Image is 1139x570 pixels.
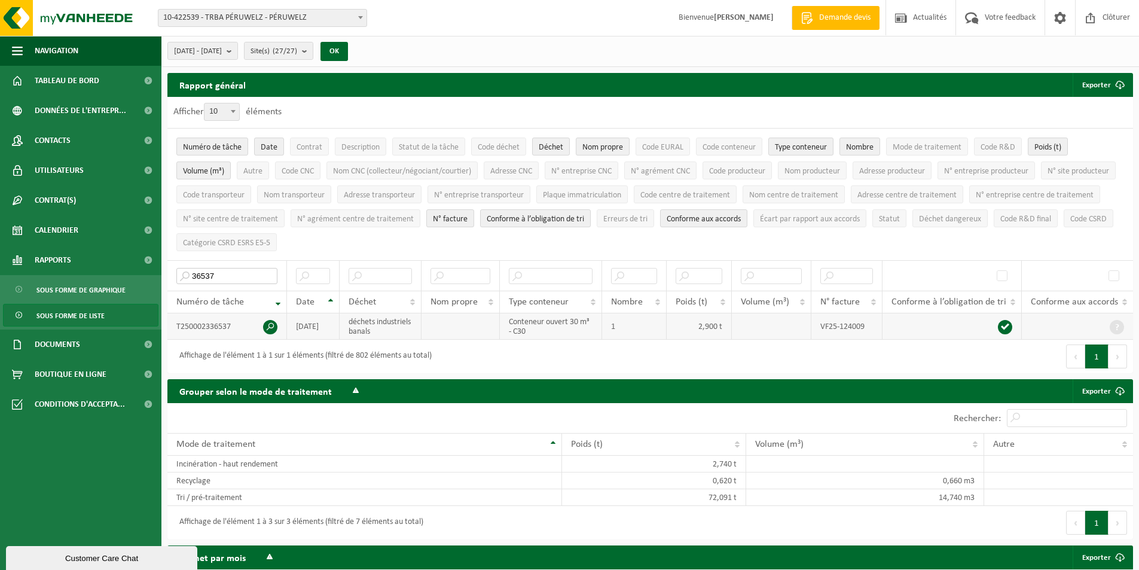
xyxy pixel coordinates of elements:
[1034,143,1061,152] span: Poids (t)
[399,143,459,152] span: Statut de la tâche
[264,191,325,200] span: Nom transporteur
[426,209,474,227] button: N° factureN° facture: Activate to sort
[714,13,774,22] strong: [PERSON_NAME]
[1070,215,1107,224] span: Code CSRD
[1028,138,1068,156] button: Poids (t)Poids (t): Activate to sort
[859,167,925,176] span: Adresse producteur
[158,9,367,27] span: 10-422539 - TRBA PÉRUWELZ - PÉRUWELZ
[176,440,255,449] span: Mode de traitement
[158,10,367,26] span: 10-422539 - TRBA PÉRUWELZ - PÉRUWELZ
[1073,73,1132,97] button: Exporter
[582,143,623,152] span: Nom propre
[174,42,222,60] span: [DATE] - [DATE]
[509,297,569,307] span: Type conteneur
[891,297,1006,307] span: Conforme à l’obligation de tri
[1048,167,1109,176] span: N° site producteur
[204,103,240,121] span: 10
[183,239,270,248] span: Catégorie CSRD ESRS E5-5
[746,473,984,489] td: 0,660 m3
[709,167,765,176] span: Code producteur
[611,297,643,307] span: Nombre
[35,156,84,185] span: Utilisateurs
[1066,511,1085,535] button: Previous
[938,161,1035,179] button: N° entreprise producteurN° entreprise producteur: Activate to sort
[667,215,741,224] span: Conforme aux accords
[36,304,105,327] span: Sous forme de liste
[490,167,532,176] span: Adresse CNC
[6,544,200,570] iframe: chat widget
[35,245,71,275] span: Rapports
[36,279,126,301] span: Sous forme de graphique
[176,209,285,227] button: N° site centre de traitementN° site centre de traitement: Activate to sort
[857,191,957,200] span: Adresse centre de traitement
[183,167,224,176] span: Volume (m³)
[478,143,520,152] span: Code déchet
[562,489,746,506] td: 72,091 t
[340,313,422,340] td: déchets industriels banals
[640,191,730,200] span: Code centre de traitement
[1000,215,1051,224] span: Code R&D final
[624,161,697,179] button: N° agrément CNCN° agrément CNC: Activate to sort
[631,167,690,176] span: N° agrément CNC
[846,143,874,152] span: Nombre
[261,143,277,152] span: Date
[167,456,562,473] td: Incinération - haut rendement
[576,138,630,156] button: Nom propreNom propre: Activate to sort
[183,143,242,152] span: Numéro de tâche
[392,138,465,156] button: Statut de la tâcheStatut de la tâche: Activate to sort
[290,138,329,156] button: ContratContrat: Activate to sort
[167,473,562,489] td: Recyclage
[919,215,981,224] span: Déchet dangereux
[237,161,269,179] button: AutreAutre: Activate to sort
[326,161,478,179] button: Nom CNC (collecteur/négociant/courtier)Nom CNC (collecteur/négociant/courtier): Activate to sort
[703,143,756,152] span: Code conteneur
[173,107,282,117] label: Afficher éléments
[696,138,762,156] button: Code conteneurCode conteneur: Activate to sort
[784,167,840,176] span: Nom producteur
[879,215,900,224] span: Statut
[333,167,471,176] span: Nom CNC (collecteur/négociant/courtier)
[176,185,251,203] button: Code transporteurCode transporteur: Activate to sort
[273,47,297,55] count: (27/27)
[320,42,348,61] button: OK
[981,143,1015,152] span: Code R&D
[167,379,344,403] h2: Grouper selon le mode de traitement
[603,215,648,224] span: Erreurs de tri
[1041,161,1116,179] button: N° site producteurN° site producteur : Activate to sort
[743,185,845,203] button: Nom centre de traitementNom centre de traitement: Activate to sort
[291,209,420,227] button: N° agrément centre de traitementN° agrément centre de traitement: Activate to sort
[487,215,584,224] span: Conforme à l’obligation de tri
[176,161,231,179] button: Volume (m³)Volume (m³): Activate to sort
[820,297,860,307] span: N° facture
[543,191,621,200] span: Plaque immatriculation
[741,297,789,307] span: Volume (m³)
[753,209,866,227] button: Écart par rapport aux accordsÉcart par rapport aux accords: Activate to sort
[257,185,331,203] button: Nom transporteurNom transporteur: Activate to sort
[254,138,284,156] button: DateDate: Activate to sort
[204,103,239,120] span: 10
[1073,545,1132,569] a: Exporter
[349,297,376,307] span: Déchet
[176,233,277,251] button: Catégorie CSRD ESRS E5-5Catégorie CSRD ESRS E5-5: Activate to sort
[335,138,386,156] button: DescriptionDescription: Activate to sort
[755,440,804,449] span: Volume (m³)
[500,313,602,340] td: Conteneur ouvert 30 m³ - C30
[703,161,772,179] button: Code producteurCode producteur: Activate to sort
[792,6,880,30] a: Demande devis
[337,185,422,203] button: Adresse transporteurAdresse transporteur: Activate to sort
[746,489,984,506] td: 14,740 m3
[886,138,968,156] button: Mode de traitementMode de traitement: Activate to sort
[539,143,563,152] span: Déchet
[167,489,562,506] td: Tri / pré-traitement
[1085,511,1109,535] button: 1
[275,161,320,179] button: Code CNCCode CNC: Activate to sort
[167,313,287,340] td: T250002336537
[597,209,654,227] button: Erreurs de triErreurs de tri: Activate to sort
[778,161,847,179] button: Nom producteurNom producteur: Activate to sort
[642,143,683,152] span: Code EURAL
[839,138,880,156] button: NombreNombre: Activate to sort
[634,185,737,203] button: Code centre de traitementCode centre de traitement: Activate to sort
[1109,345,1127,368] button: Next
[853,161,932,179] button: Adresse producteurAdresse producteur: Activate to sort
[993,440,1015,449] span: Autre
